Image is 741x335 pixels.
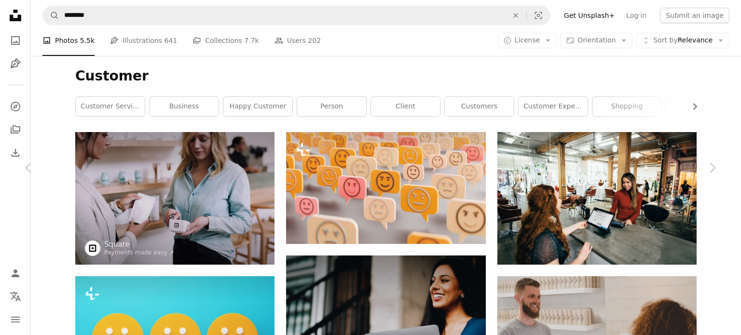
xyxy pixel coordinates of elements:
[85,241,100,256] img: Go to Square's profile
[505,6,526,25] button: Clear
[577,36,616,44] span: Orientation
[308,35,321,46] span: 202
[297,97,366,116] a: person
[110,25,177,56] a: Illustrations 641
[6,97,25,116] a: Explore
[104,240,174,249] a: Square
[286,184,485,192] a: a group of speech bubbles with faces drawn on them
[274,25,321,56] a: Users 202
[371,97,440,116] a: client
[104,249,174,256] a: Payments made easy ↗
[76,97,145,116] a: customer service
[498,33,557,48] button: License
[666,97,735,116] a: handshake
[165,35,178,46] span: 641
[683,121,741,214] a: Next
[6,287,25,306] button: Language
[592,97,661,116] a: shopping
[519,97,588,116] a: customer experience
[686,97,697,116] button: scroll list to the right
[286,326,485,335] a: gray computer monitor
[653,36,677,44] span: Sort by
[43,6,59,25] button: Search Unsplash
[653,36,713,45] span: Relevance
[223,97,292,116] a: happy customer
[6,310,25,329] button: Menu
[286,132,485,244] img: a group of speech bubbles with faces drawn on them
[497,194,697,202] a: two women near tables
[192,25,259,56] a: Collections 7.7k
[515,36,540,44] span: License
[6,31,25,50] a: Photos
[561,33,632,48] button: Orientation
[620,8,652,23] a: Log in
[6,120,25,139] a: Collections
[150,97,219,116] a: business
[75,67,697,85] h1: Customer
[6,54,25,73] a: Illustrations
[636,33,729,48] button: Sort byRelevance
[42,6,550,25] form: Find visuals sitewide
[6,264,25,283] a: Log in / Sign up
[445,97,514,116] a: customers
[558,8,620,23] a: Get Unsplash+
[497,132,697,265] img: two women near tables
[75,132,274,265] img: woman holding white pack
[244,35,259,46] span: 7.7k
[527,6,550,25] button: Visual search
[75,194,274,202] a: woman holding white pack
[660,8,729,23] button: Submit an image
